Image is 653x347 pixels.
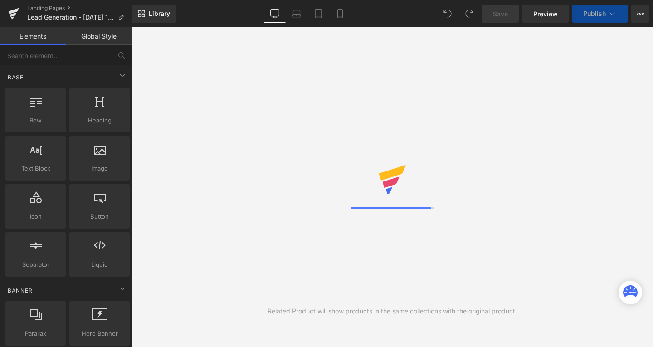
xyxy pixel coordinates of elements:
[72,260,127,269] span: Liquid
[439,5,457,23] button: Undo
[631,5,649,23] button: More
[8,116,63,125] span: Row
[132,5,176,23] a: New Library
[72,329,127,338] span: Hero Banner
[66,27,132,45] a: Global Style
[8,260,63,269] span: Separator
[7,73,24,82] span: Base
[329,5,351,23] a: Mobile
[572,5,628,23] button: Publish
[72,164,127,173] span: Image
[27,5,132,12] a: Landing Pages
[8,212,63,221] span: Icon
[8,164,63,173] span: Text Block
[268,306,517,316] div: Related Product will show products in the same collections with the original product.
[72,116,127,125] span: Heading
[149,10,170,18] span: Library
[27,14,114,21] span: Lead Generation - [DATE] 15:52:38
[8,329,63,338] span: Parallax
[307,5,329,23] a: Tablet
[460,5,478,23] button: Redo
[72,212,127,221] span: Button
[583,10,606,17] span: Publish
[493,9,508,19] span: Save
[533,9,558,19] span: Preview
[286,5,307,23] a: Laptop
[264,5,286,23] a: Desktop
[522,5,569,23] a: Preview
[7,286,34,295] span: Banner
